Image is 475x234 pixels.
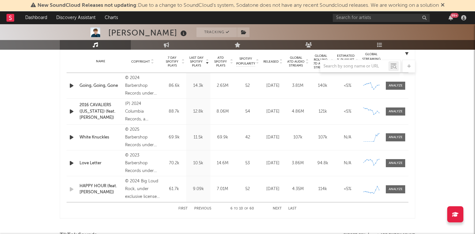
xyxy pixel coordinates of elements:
[337,134,358,141] div: N/A
[333,14,430,22] input: Search for artists
[337,108,358,115] div: <5%
[244,207,248,210] span: of
[337,54,354,69] span: Estimated % Playlist Streams Last Day
[52,11,100,24] a: Discovery Assistant
[188,186,209,192] div: 9.09k
[79,160,122,167] a: Love Letter
[164,83,185,89] div: 86.6k
[337,160,358,167] div: N/A
[262,186,284,192] div: [DATE]
[21,11,52,24] a: Dashboard
[188,56,205,67] span: Last Day Spotify Plays
[450,13,459,18] div: 99 +
[79,102,122,121] a: 2016 CAVALIERS ([US_STATE]) (feat. [PERSON_NAME])
[312,83,333,89] div: 140k
[362,52,381,71] div: Global Streaming Trend (Last 60D)
[125,126,160,149] div: © 2025 Barbershop Records under exclusive license to Atlantic Recording Corporation
[164,56,181,67] span: 7 Day Spotify Plays
[164,160,185,167] div: 70.2k
[212,134,233,141] div: 69.9k
[287,83,309,89] div: 3.81M
[224,205,260,213] div: 6 10 60
[212,160,233,167] div: 14.6M
[212,56,229,67] span: ATD Spotify Plays
[262,83,284,89] div: [DATE]
[212,83,233,89] div: 2.65M
[212,108,233,115] div: 8.06M
[287,108,309,115] div: 4.86M
[312,54,330,69] span: Global Rolling 7D Audio Streams
[273,207,282,210] button: Next
[188,134,209,141] div: 11.5k
[441,3,445,8] span: Dismiss
[164,134,185,141] div: 69.9k
[320,64,388,69] input: Search by song name or URL
[108,27,188,38] div: [PERSON_NAME]
[234,207,238,210] span: to
[337,186,358,192] div: <5%
[125,74,160,97] div: © 2024 Barbershop Records under exclusive license to Atlantic Recording Corporation
[178,207,188,210] button: First
[236,186,259,192] div: 52
[262,160,284,167] div: [DATE]
[164,108,185,115] div: 88.7k
[236,56,255,66] span: Spotify Popularity
[79,183,122,196] a: HAPPY HOUR (feat. [PERSON_NAME])
[37,3,136,8] span: New SoundCloud Releases not updating
[125,178,160,201] div: © 2024 Big Loud Rock, under exclusive license to Mercury Records/Republic Records, a division of ...
[79,59,122,64] div: Name
[37,3,439,8] span: : Due to a change to SoundCloud's system, Sodatone does not have any recent Soundcloud releases. ...
[79,83,122,89] a: Going, Going, Gone
[79,134,122,141] a: White Knuckles
[188,83,209,89] div: 14.3k
[125,152,160,175] div: © 2023 Barbershop Records under exclusive license to Atlantic Recording Corporation
[287,160,309,167] div: 3.86M
[188,160,209,167] div: 10.5k
[125,100,160,123] div: (P) 2024 Columbia Records, a Division of Sony Music Entertainment, under exclusive license from [...
[288,207,297,210] button: Last
[194,207,211,210] button: Previous
[236,160,259,167] div: 53
[287,186,309,192] div: 4.35M
[449,15,453,20] button: 99+
[188,108,209,115] div: 12.8k
[236,108,259,115] div: 54
[212,186,233,192] div: 7.01M
[164,186,185,192] div: 61.7k
[312,160,333,167] div: 94.8k
[312,186,333,192] div: 114k
[287,134,309,141] div: 107k
[196,27,237,37] button: Tracking
[337,83,358,89] div: <5%
[287,56,305,67] span: Global ATD Audio Streams
[236,83,259,89] div: 52
[312,134,333,141] div: 107k
[262,108,284,115] div: [DATE]
[262,134,284,141] div: [DATE]
[236,134,259,141] div: 42
[100,11,122,24] a: Charts
[312,108,333,115] div: 121k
